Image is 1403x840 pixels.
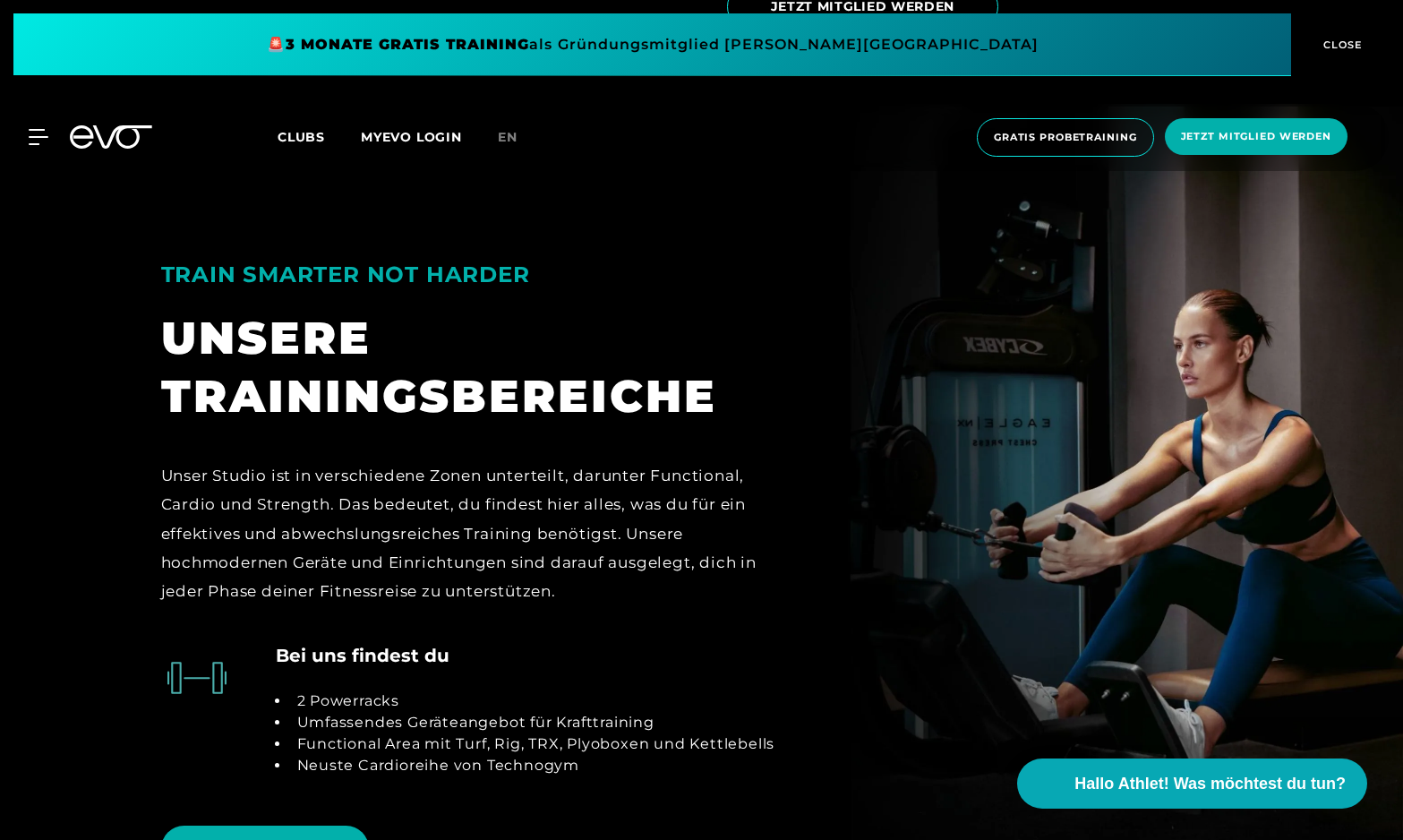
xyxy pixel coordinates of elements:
a: Gratis Probetraining [971,118,1159,157]
div: UNSERE TRAININGSBEREICHE [161,309,777,425]
span: Clubs [278,129,325,145]
span: CLOSE [1319,37,1363,53]
span: Gratis Probetraining [994,130,1137,145]
span: Jetzt Mitglied werden [1181,129,1331,144]
a: Clubs [278,128,361,145]
h4: Bei uns findest du [276,642,449,669]
div: Unser Studio ist in verschiedene Zonen unterteilt, darunter Functional, Cardio und Strength. Das ... [161,461,777,605]
li: Functional Area mit Turf, Rig, TRX, Plyoboxen und Kettlebells [290,733,775,755]
button: Hallo Athlet! Was möchtest du tun? [1017,759,1367,809]
button: CLOSE [1291,13,1390,76]
a: Jetzt Mitglied werden [1159,118,1353,157]
span: Hallo Athlet! Was möchtest du tun? [1074,772,1346,796]
div: TRAIN SMARTER NOT HARDER [161,253,777,296]
span: en [498,129,518,145]
li: Neuste Cardioreihe von Technogym [290,755,775,776]
li: Umfassendes Geräteangebot für Krafttraining [290,712,775,733]
li: 2 Powerracks [290,690,775,712]
a: en [498,127,539,148]
a: MYEVO LOGIN [361,129,462,145]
